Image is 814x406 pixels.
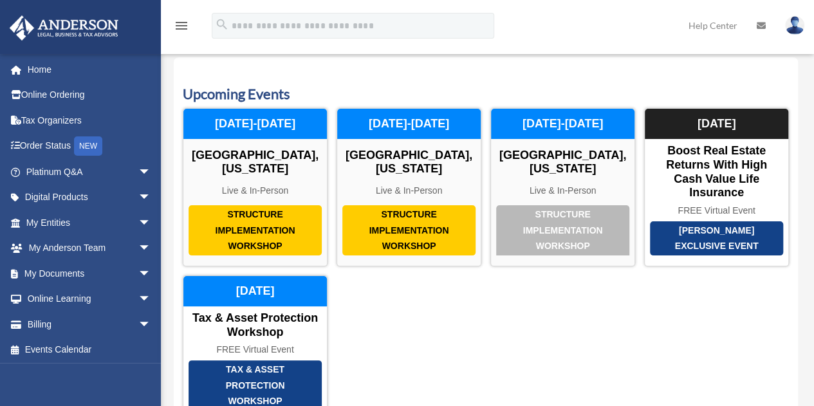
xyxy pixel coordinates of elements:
[183,109,327,140] div: [DATE]-[DATE]
[138,311,164,338] span: arrow_drop_down
[6,15,122,41] img: Anderson Advisors Platinum Portal
[189,205,322,255] div: Structure Implementation Workshop
[491,185,634,196] div: Live & In-Person
[9,235,171,261] a: My Anderson Teamarrow_drop_down
[183,108,328,266] a: Structure Implementation Workshop [GEOGRAPHIC_DATA], [US_STATE] Live & In-Person [DATE]-[DATE]
[785,16,804,35] img: User Pic
[9,210,171,235] a: My Entitiesarrow_drop_down
[9,107,171,133] a: Tax Organizers
[183,344,327,355] div: FREE Virtual Event
[9,185,171,210] a: Digital Productsarrow_drop_down
[138,210,164,236] span: arrow_drop_down
[183,276,327,307] div: [DATE]
[138,286,164,313] span: arrow_drop_down
[9,286,171,312] a: Online Learningarrow_drop_down
[337,108,481,266] a: Structure Implementation Workshop [GEOGRAPHIC_DATA], [US_STATE] Live & In-Person [DATE]-[DATE]
[9,57,171,82] a: Home
[342,205,476,255] div: Structure Implementation Workshop
[490,108,635,266] a: Structure Implementation Workshop [GEOGRAPHIC_DATA], [US_STATE] Live & In-Person [DATE]-[DATE]
[650,221,783,255] div: [PERSON_NAME] Exclusive Event
[9,261,171,286] a: My Documentsarrow_drop_down
[138,159,164,185] span: arrow_drop_down
[174,18,189,33] i: menu
[645,109,788,140] div: [DATE]
[9,337,164,363] a: Events Calendar
[183,149,327,176] div: [GEOGRAPHIC_DATA], [US_STATE]
[9,133,171,160] a: Order StatusNEW
[183,311,327,339] div: Tax & Asset Protection Workshop
[496,205,629,255] div: Structure Implementation Workshop
[491,149,634,176] div: [GEOGRAPHIC_DATA], [US_STATE]
[9,311,171,337] a: Billingarrow_drop_down
[138,235,164,262] span: arrow_drop_down
[138,261,164,287] span: arrow_drop_down
[174,23,189,33] a: menu
[9,159,171,185] a: Platinum Q&Aarrow_drop_down
[138,185,164,211] span: arrow_drop_down
[337,149,481,176] div: [GEOGRAPHIC_DATA], [US_STATE]
[491,109,634,140] div: [DATE]-[DATE]
[645,205,788,216] div: FREE Virtual Event
[215,17,229,32] i: search
[644,108,789,266] a: [PERSON_NAME] Exclusive Event Boost Real Estate Returns with High Cash Value Life Insurance FREE ...
[337,185,481,196] div: Live & In-Person
[645,144,788,199] div: Boost Real Estate Returns with High Cash Value Life Insurance
[337,109,481,140] div: [DATE]-[DATE]
[183,84,789,104] h3: Upcoming Events
[183,185,327,196] div: Live & In-Person
[74,136,102,156] div: NEW
[9,82,171,108] a: Online Ordering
